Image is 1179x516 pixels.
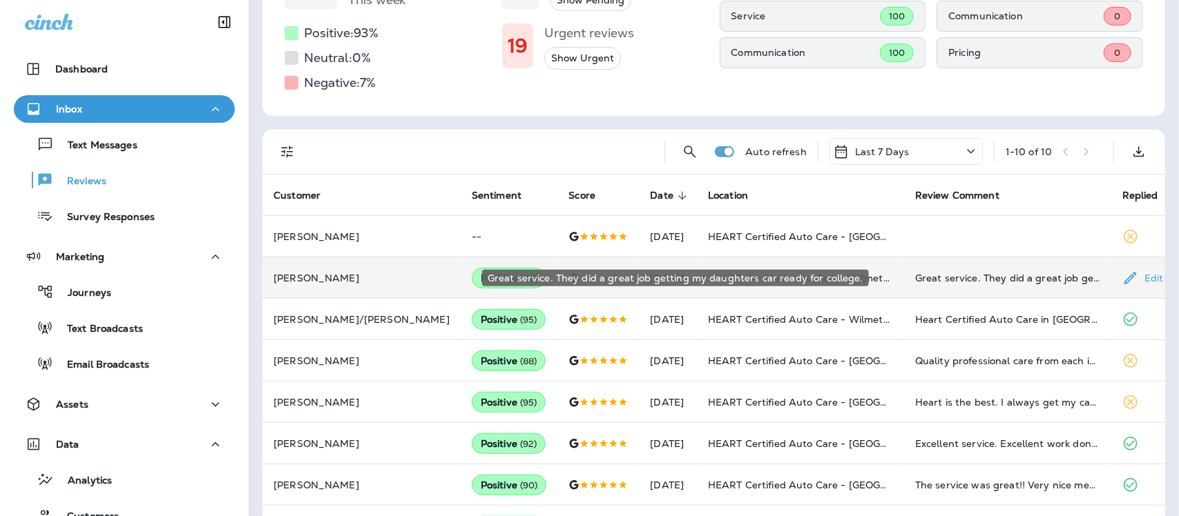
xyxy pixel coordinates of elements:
p: Communication [948,10,1104,21]
p: Auto refresh [745,146,807,157]
td: [DATE] [639,423,697,464]
p: Email Broadcasts [53,359,149,372]
p: [PERSON_NAME]/[PERSON_NAME] [274,314,450,325]
button: Inbox [14,95,235,123]
button: Search Reviews [676,138,704,166]
p: Marketing [56,251,104,262]
td: [DATE] [639,340,697,381]
p: [PERSON_NAME] [274,438,450,449]
span: Replied [1122,190,1176,202]
button: Collapse Sidebar [205,8,244,36]
div: The service was great!! Very nice mechanics the work was done in a timely manner. I will be back ... [915,478,1100,492]
span: HEART Certified Auto Care - [GEOGRAPHIC_DATA] [708,437,956,450]
span: 100 [889,47,905,59]
span: HEART Certified Auto Care - [GEOGRAPHIC_DATA] [708,396,956,408]
p: Communication [731,47,880,58]
p: Reviews [53,175,106,188]
div: Positive [472,268,546,288]
div: Heart is the best. I always get my car back the same day, in better condition than it arrived. Ma... [915,395,1100,409]
span: HEART Certified Auto Care - [GEOGRAPHIC_DATA] [708,479,956,491]
p: [PERSON_NAME] [274,355,450,366]
button: Reviews [14,166,235,195]
span: Score [568,190,613,202]
p: Dashboard [55,63,108,75]
p: [PERSON_NAME] [274,397,450,408]
div: Excellent service. Excellent work done. Very reasonably priced. Absolutely my go to place for aut... [915,437,1100,450]
span: Customer [274,190,320,201]
button: Export as CSV [1125,138,1153,166]
span: ( 95 ) [520,397,537,408]
td: [DATE] [639,299,697,340]
p: [PERSON_NAME] [274,272,450,284]
p: Pricing [948,47,1104,58]
p: Analytics [54,475,112,488]
span: Replied [1122,190,1158,201]
span: ( 92 ) [520,438,537,450]
button: Filters [274,138,301,166]
div: Great service. They did a great job getting my daughters car ready for college. [915,271,1100,285]
span: 100 [889,10,905,22]
span: HEART Certified Auto Care - Wilmette [708,313,893,326]
button: Data [14,430,235,458]
button: Assets [14,390,235,418]
span: Sentiment [472,190,521,201]
p: Text Messages [54,139,137,152]
td: [DATE] [639,257,697,299]
p: Last 7 Days [855,146,910,157]
p: [PERSON_NAME] [274,479,450,490]
span: Date [650,190,673,201]
h5: Negative: 7 % [304,72,376,94]
button: Email Broadcasts [14,349,235,378]
button: Journeys [14,277,235,306]
p: Data [56,439,79,450]
h5: Neutral: 0 % [304,47,371,69]
div: Heart Certified Auto Care in Wilmette is wonderful. They are always very helpful, very polite and... [915,312,1100,326]
span: Location [708,190,748,201]
div: Positive [472,433,546,454]
p: Text Broadcasts [53,323,143,336]
span: Location [708,190,766,202]
td: [DATE] [639,464,697,506]
span: Review Comment [915,190,999,201]
p: Service [731,10,880,21]
div: Positive [472,309,546,330]
span: Review Comment [915,190,1017,202]
button: Text Messages [14,130,235,159]
p: Journeys [54,287,111,300]
div: 1 - 10 of 10 [1006,146,1052,157]
div: Positive [472,392,546,413]
span: HEART Certified Auto Care - [GEOGRAPHIC_DATA] [708,355,956,367]
td: [DATE] [639,381,697,423]
span: Date [650,190,691,202]
span: HEART Certified Auto Care - [GEOGRAPHIC_DATA] [708,230,956,243]
td: -- [461,216,558,257]
div: Positive [472,350,546,371]
button: Text Broadcasts [14,313,235,342]
div: Quality professional care from each individual I came in contact with. From the front desk, drive... [915,354,1100,368]
td: [DATE] [639,216,697,257]
p: Survey Responses [53,211,155,224]
h5: Urgent reviews [544,22,634,44]
span: Score [568,190,595,201]
span: Customer [274,190,338,202]
button: Show Urgent [544,47,621,70]
span: ( 95 ) [520,314,537,326]
p: Assets [56,399,88,410]
h1: 19 [508,34,528,57]
span: Sentiment [472,190,539,202]
button: Survey Responses [14,201,235,230]
p: Inbox [56,103,82,115]
span: ( 90 ) [520,479,538,491]
h5: Positive: 93 % [304,22,378,44]
div: Positive [472,475,547,495]
span: ( 88 ) [520,355,537,367]
button: Dashboard [14,55,235,83]
p: [PERSON_NAME] [274,231,450,242]
div: Great service. They did a great job getting my daughters car ready for college. [482,270,869,286]
span: 0 [1114,10,1120,22]
button: Marketing [14,243,235,270]
span: 0 [1114,47,1120,59]
button: Analytics [14,465,235,494]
